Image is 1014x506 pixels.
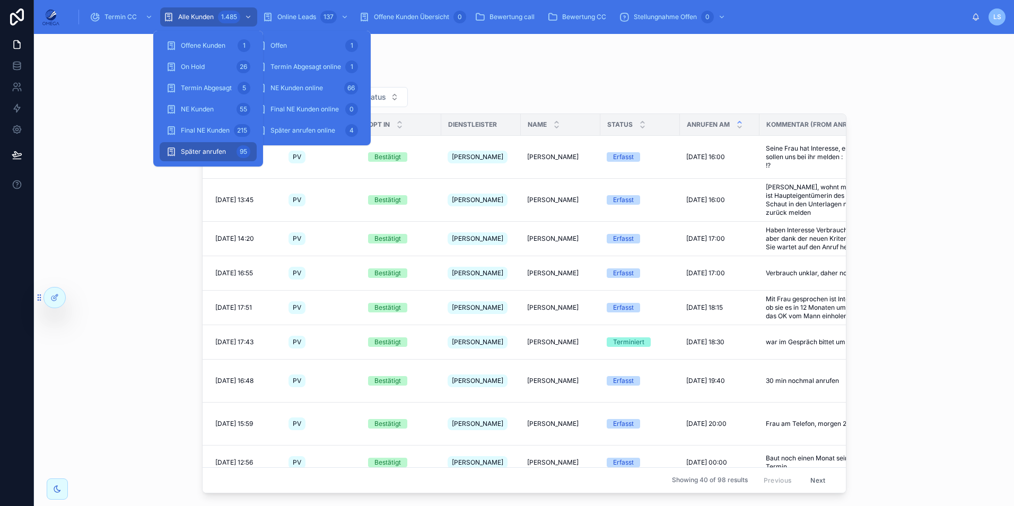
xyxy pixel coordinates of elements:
[452,303,503,312] span: [PERSON_NAME]
[289,149,355,165] a: PV
[368,303,435,312] a: Bestätigt
[289,415,355,432] a: PV
[527,458,579,467] span: [PERSON_NAME]
[293,269,301,277] span: PV
[527,303,594,312] a: [PERSON_NAME]
[527,234,579,243] span: [PERSON_NAME]
[181,105,214,114] span: NE Kunden
[766,454,945,471] span: Baut noch einen Monat sein Haus um, erst dann Anrufen für Termin
[766,226,945,251] span: Haben Interesse Verbrauch unklar damals war es zu wenig aber dank der neuen Kriterien wahrscheinl...
[270,84,323,92] span: NE Kunden online
[277,13,316,21] span: Online Leads
[686,153,725,161] span: [DATE] 16:00
[448,372,514,389] a: [PERSON_NAME]
[181,126,230,135] span: Final NE Kunden
[613,234,634,243] div: Erfasst
[803,472,833,488] button: Next
[766,269,945,277] a: Verbrauch unklar, daher nochmal anrufen. Älteres Pärchen.
[452,338,503,346] span: [PERSON_NAME]
[448,299,514,316] a: [PERSON_NAME]
[686,196,725,204] span: [DATE] 16:00
[452,377,503,385] span: [PERSON_NAME]
[993,13,1001,21] span: LS
[686,420,727,428] span: [DATE] 20:00
[452,196,503,204] span: [PERSON_NAME]
[613,268,634,278] div: Erfasst
[249,100,364,119] a: Final NE Kunden online0
[448,191,514,208] a: [PERSON_NAME]
[452,458,503,467] span: [PERSON_NAME]
[181,63,205,71] span: On Hold
[104,13,137,21] span: Termin CC
[527,338,579,346] span: [PERSON_NAME]
[613,303,634,312] div: Erfasst
[766,295,945,320] span: Mit Frau gesprochen ist Interessiert aber wollte nicht sagen ob sie es in 12 Monaten umsetzen wür...
[527,196,579,204] span: [PERSON_NAME]
[249,78,364,98] a: NE Kunden online66
[766,338,945,346] a: war im Gespräch bittet um rr später
[237,103,250,116] div: 55
[293,303,301,312] span: PV
[527,234,594,243] a: [PERSON_NAME]
[215,338,253,346] span: [DATE] 17:43
[368,234,435,243] a: Bestätigt
[270,126,335,135] span: Später anrufen online
[613,337,644,347] div: Terminiert
[634,13,697,21] span: Stellungnahme Offen
[527,153,579,161] span: [PERSON_NAME]
[237,60,250,73] div: 26
[527,420,579,428] span: [PERSON_NAME]
[368,337,435,347] a: Bestätigt
[766,377,945,385] a: 30 min nochmal anrufen
[289,265,355,282] a: PV
[527,269,594,277] a: [PERSON_NAME]
[215,458,276,467] a: [DATE] 12:56
[527,377,594,385] a: [PERSON_NAME]
[344,82,358,94] div: 66
[607,458,674,467] a: Erfasst
[452,420,503,428] span: [PERSON_NAME]
[289,299,355,316] a: PV
[527,303,579,312] span: [PERSON_NAME]
[701,11,714,23] div: 0
[616,7,731,27] a: Stellungnahme Offen0
[562,13,606,21] span: Bewertung CC
[527,377,579,385] span: [PERSON_NAME]
[354,87,408,107] button: Select Button
[356,7,469,27] a: Offene Kunden Übersicht0
[766,144,945,170] a: Seine Frau hat Interesse, er zieht aus dem Haus aus und wir sollen uns bei ihr melden : 017755800...
[766,377,839,385] span: 30 min nochmal anrufen
[374,268,401,278] div: Bestätigt
[289,191,355,208] a: PV
[345,60,358,73] div: 1
[527,196,594,204] a: [PERSON_NAME]
[374,458,401,467] div: Bestätigt
[289,334,355,351] a: PV
[293,338,301,346] span: PV
[160,7,257,27] a: Alle Kunden1.485
[218,11,240,23] div: 1.485
[686,153,753,161] a: [DATE] 16:00
[160,78,257,98] a: Termin Abgesagt5
[374,419,401,429] div: Bestätigt
[686,377,725,385] span: [DATE] 19:40
[249,57,364,76] a: Termin Abgesagt online1
[613,419,634,429] div: Erfasst
[672,476,748,485] span: Showing 40 of 98 results
[345,39,358,52] div: 1
[215,234,276,243] a: [DATE] 14:20
[374,234,401,243] div: Bestätigt
[160,142,257,161] a: Später anrufen95
[293,153,301,161] span: PV
[215,269,253,277] span: [DATE] 16:55
[448,454,514,471] a: [PERSON_NAME]
[687,120,730,129] span: Anrufen am
[181,41,225,50] span: Offene Kunden
[215,196,253,204] span: [DATE] 13:45
[613,152,634,162] div: Erfasst
[68,5,972,29] div: scrollable content
[607,268,674,278] a: Erfasst
[368,268,435,278] a: Bestätigt
[448,265,514,282] a: [PERSON_NAME]
[613,458,634,467] div: Erfasst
